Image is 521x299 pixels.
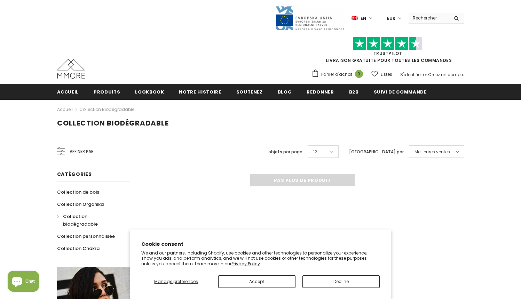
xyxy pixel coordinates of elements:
[70,148,94,155] span: Affiner par
[349,84,359,99] a: B2B
[349,89,359,95] span: B2B
[236,84,263,99] a: soutenez
[231,261,260,267] a: Privacy Policy
[307,84,334,99] a: Redonner
[218,275,295,288] button: Accept
[57,230,115,242] a: Collection personnalisée
[371,68,392,80] a: Listes
[278,89,292,95] span: Blog
[94,89,120,95] span: Produits
[57,89,79,95] span: Accueil
[321,71,352,78] span: Panier d'achat
[57,189,99,195] span: Collection de bois
[57,233,115,240] span: Collection personnalisée
[311,40,464,63] span: LIVRAISON GRATUITE POUR TOUTES LES COMMANDES
[349,148,404,155] label: [GEOGRAPHIC_DATA] par
[361,15,366,22] span: en
[311,69,366,80] a: Panier d'achat 0
[141,275,211,288] button: Manage preferences
[135,89,164,95] span: Lookbook
[374,89,427,95] span: Suivi de commande
[57,105,73,114] a: Accueil
[154,278,198,284] span: Manage preferences
[352,15,358,21] img: i-lang-1.png
[135,84,164,99] a: Lookbook
[57,242,100,254] a: Collection Chakra
[409,13,449,23] input: Search Site
[373,50,402,56] a: TrustPilot
[423,72,427,78] span: or
[79,106,134,112] a: Collection biodégradable
[428,72,464,78] a: Créez un compte
[275,6,345,31] img: Javni Razpis
[63,213,98,227] span: Collection biodégradable
[141,250,380,267] p: We and our partners, including Shopify, use cookies and other technologies to personalize your ex...
[57,84,79,99] a: Accueil
[381,71,392,78] span: Listes
[278,84,292,99] a: Blog
[57,171,92,178] span: Catégories
[307,89,334,95] span: Redonner
[353,37,423,50] img: Faites confiance aux étoiles pilotes
[400,72,422,78] a: S'identifier
[302,275,380,288] button: Decline
[179,89,221,95] span: Notre histoire
[57,198,104,210] a: Collection Organika
[236,89,263,95] span: soutenez
[374,84,427,99] a: Suivi de commande
[57,201,104,208] span: Collection Organika
[141,241,380,248] h2: Cookie consent
[57,186,99,198] a: Collection de bois
[268,148,302,155] label: objets par page
[415,148,450,155] span: Meilleures ventes
[57,245,100,252] span: Collection Chakra
[6,271,41,293] inbox-online-store-chat: Shopify online store chat
[57,118,169,128] span: Collection biodégradable
[313,148,317,155] span: 12
[57,59,85,79] img: Cas MMORE
[355,70,363,78] span: 0
[275,15,345,21] a: Javni Razpis
[179,84,221,99] a: Notre histoire
[387,15,395,22] span: EUR
[94,84,120,99] a: Produits
[57,210,123,230] a: Collection biodégradable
